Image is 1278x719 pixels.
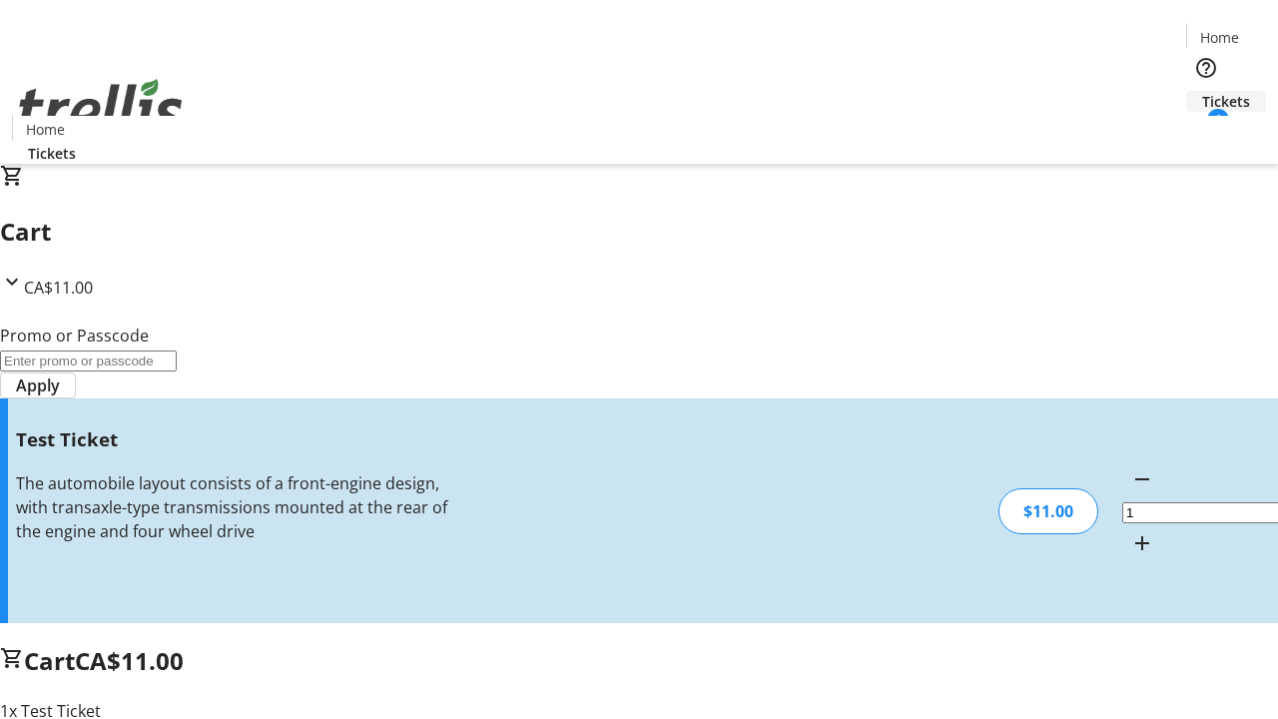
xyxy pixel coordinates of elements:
button: Cart [1186,112,1226,152]
a: Tickets [1186,91,1266,112]
span: Home [26,119,65,140]
span: Tickets [1202,91,1250,112]
span: CA$11.00 [24,277,93,299]
a: Home [13,119,77,140]
span: Apply [16,373,60,397]
h3: Test Ticket [16,425,452,453]
span: Tickets [28,143,76,164]
span: Home [1200,27,1239,48]
span: CA$11.00 [75,644,184,677]
button: Help [1186,48,1226,88]
button: Decrement by one [1122,459,1162,499]
div: $11.00 [998,488,1098,534]
button: Increment by one [1122,523,1162,563]
a: Tickets [12,143,92,164]
div: The automobile layout consists of a front-engine design, with transaxle-type transmissions mounte... [16,471,452,543]
img: Orient E2E Organization C2jr3sMsve's Logo [12,57,190,157]
a: Home [1187,27,1251,48]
